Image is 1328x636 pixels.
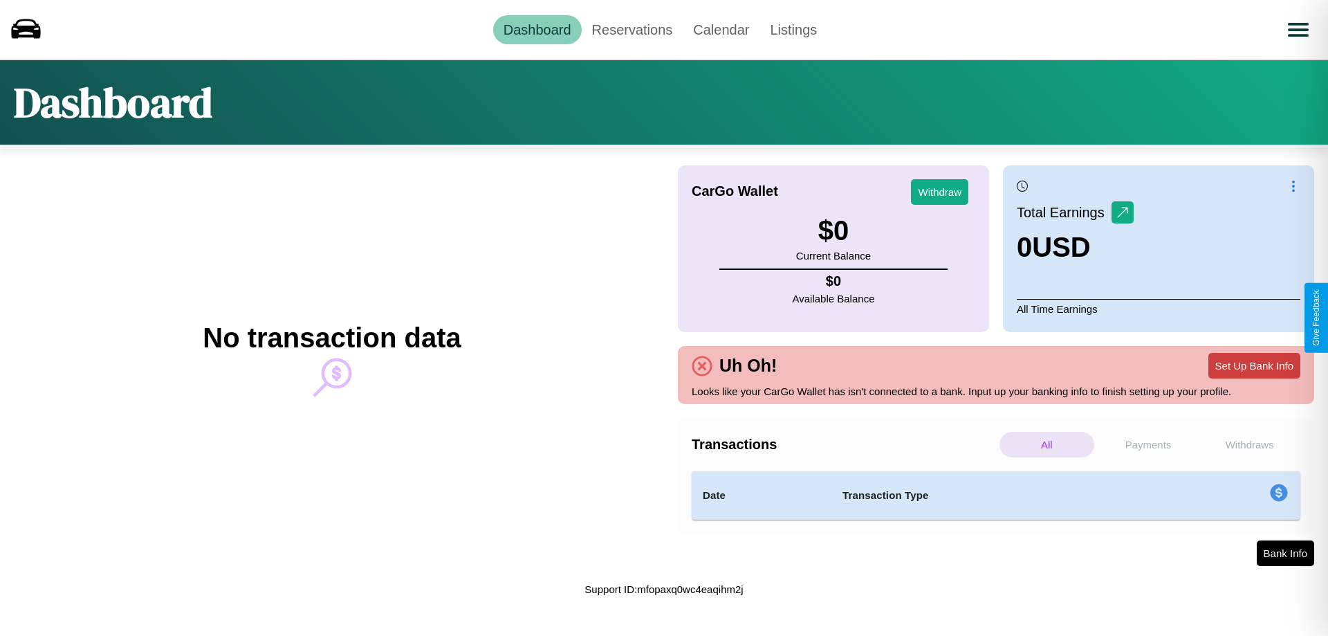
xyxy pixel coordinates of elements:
h4: Transactions [692,437,996,453]
h4: Uh Oh! [712,356,784,376]
p: Looks like your CarGo Wallet has isn't connected to a bank. Input up your banking info to finish ... [692,382,1300,401]
button: Bank Info [1257,540,1314,566]
h2: No transaction data [203,322,461,354]
a: Dashboard [493,15,582,44]
h1: Dashboard [14,74,212,131]
p: Available Balance [793,289,875,308]
table: simple table [692,471,1300,520]
p: Current Balance [796,246,871,265]
h4: CarGo Wallet [692,183,778,199]
a: Listings [759,15,827,44]
p: All Time Earnings [1017,299,1300,318]
h4: Date [703,487,820,504]
h4: $ 0 [793,273,875,289]
button: Withdraw [911,179,968,205]
p: Withdraws [1202,432,1297,457]
h4: Transaction Type [842,487,1156,504]
h3: 0 USD [1017,232,1134,263]
button: Open menu [1279,10,1318,49]
p: Support ID: mfopaxq0wc4eaqihm2j [584,580,743,599]
h3: $ 0 [796,215,871,246]
p: All [999,432,1094,457]
a: Reservations [582,15,683,44]
button: Set Up Bank Info [1208,353,1300,379]
p: Payments [1101,432,1196,457]
a: Calendar [683,15,759,44]
p: Total Earnings [1017,200,1112,225]
div: Give Feedback [1311,290,1321,346]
